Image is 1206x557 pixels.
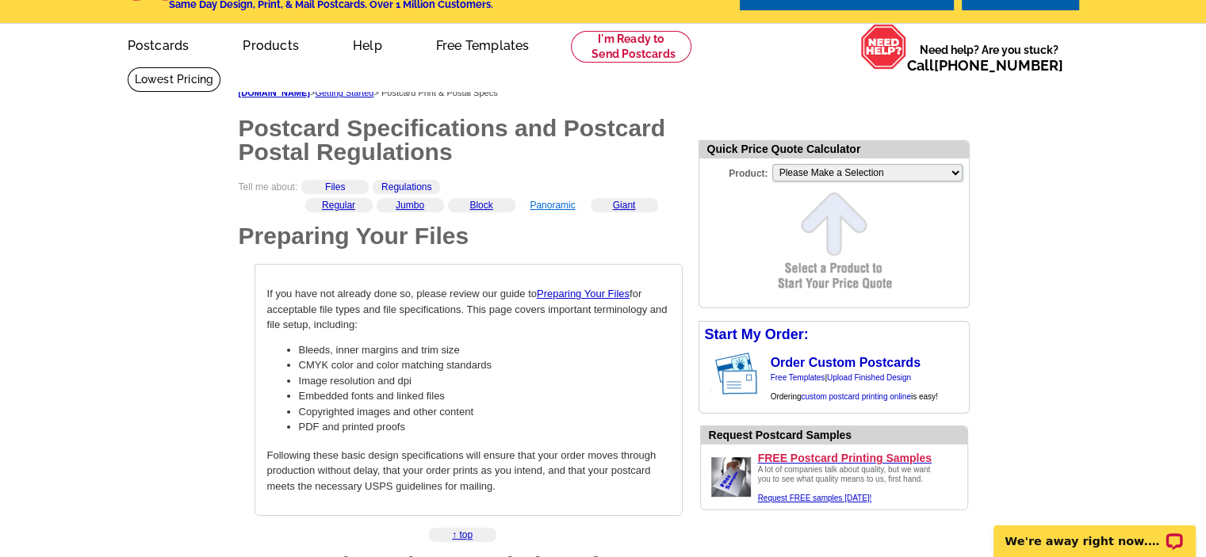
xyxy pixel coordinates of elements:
a: FREE Postcard Printing Samples [758,451,961,465]
a: Regulations [381,181,431,193]
a: Giant [613,200,636,211]
li: Copyrighted images and other content [299,404,670,420]
span: | Ordering is easy! [771,373,938,401]
li: Image resolution and dpi [299,373,670,389]
li: PDF and printed proofs [299,419,670,435]
img: Upload a design ready to be printed [707,453,755,501]
label: Product: [699,162,771,181]
a: Regular [322,200,355,211]
a: Panoramic [530,200,575,211]
a: Free Templates [411,25,555,63]
a: Jumbo [396,200,424,211]
a: ↑ top [452,529,473,540]
a: Files [325,181,345,193]
span: > > Postcard Print & Postal Specs [239,88,498,97]
img: help [860,24,907,70]
img: post card showing stamp and address area [712,348,768,400]
h1: Preparing Your Files [239,224,683,248]
p: If you have not already done so, please review our guide to for acceptable file types and file sp... [267,286,670,333]
h1: Postcard Specifications and Postcard Postal Regulations [239,116,683,164]
a: [PHONE_NUMBER] [934,57,1063,74]
li: Embedded fonts and linked files [299,388,670,404]
a: Upload Finished Design [827,373,911,382]
span: Need help? Are you stuck? [907,42,1071,74]
a: Products [217,25,324,63]
a: Block [469,200,492,211]
a: Getting Started [315,88,373,97]
div: Start My Order: [699,322,969,348]
a: custom postcard printing online [801,392,910,401]
img: background image for postcard [699,348,712,400]
a: Help [327,25,408,63]
a: Postcards [102,25,215,63]
div: Quick Price Quote Calculator [699,141,969,158]
a: Preparing Your Files [537,288,630,299]
a: Order Custom Postcards [771,356,921,369]
a: [DOMAIN_NAME] [239,88,310,97]
span: Call [907,57,1063,74]
a: Request FREE samples [DATE]! [758,494,872,502]
iframe: LiveChat chat widget [983,507,1206,557]
div: A lot of companies talk about quality, but we want you to see what quality means to us, first hand. [758,465,940,503]
p: Following these basic design specifications will ensure that your order moves through production ... [267,448,670,494]
li: CMYK color and color matching standards [299,357,670,373]
div: Request Postcard Samples [709,427,967,444]
div: Tell me about: [239,180,683,206]
li: Bleeds, inner margins and trim size [299,342,670,358]
a: Free Templates [771,373,825,382]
